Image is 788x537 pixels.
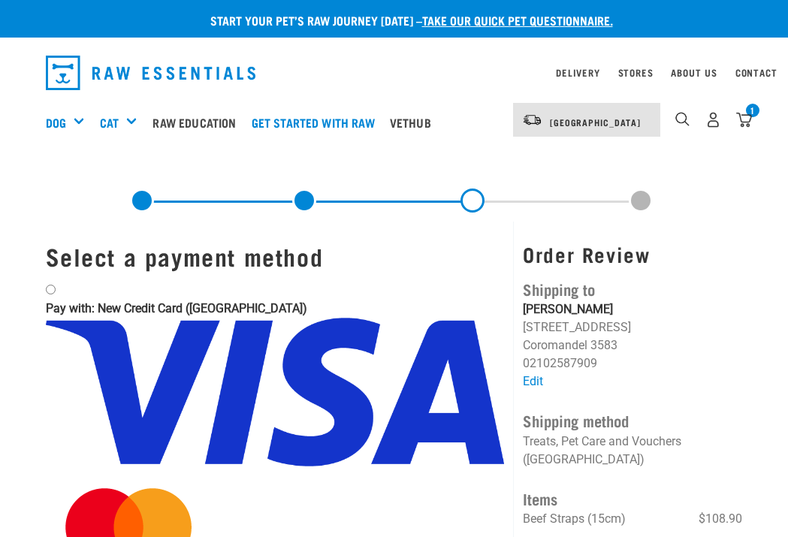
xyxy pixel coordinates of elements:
[46,113,66,131] a: Dog
[735,70,777,75] a: Contact
[46,301,307,315] strong: Pay with: New Credit Card ([GEOGRAPHIC_DATA])
[671,70,717,75] a: About Us
[523,243,742,266] h3: Order Review
[523,318,742,336] li: [STREET_ADDRESS]
[675,112,690,126] img: home-icon-1@2x.png
[523,277,742,300] h4: Shipping to
[100,113,119,131] a: Cat
[523,336,742,354] li: Coromandel 3583
[46,56,256,90] img: Raw Essentials Logo
[523,511,626,526] span: Beef Straps (15cm)
[523,487,742,510] h4: Items
[386,92,442,152] a: Vethub
[705,112,721,128] img: user.png
[46,285,56,294] input: Pay with: New Credit Card ([GEOGRAPHIC_DATA]) Visa Mastercard GPay WeChat Alipay
[523,409,742,432] h4: Shipping method
[523,354,742,373] li: 02102587909
[34,50,755,96] nav: dropdown navigation
[523,433,742,469] p: Treats, Pet Care and Vouchers ([GEOGRAPHIC_DATA])
[556,70,599,75] a: Delivery
[523,302,613,316] strong: [PERSON_NAME]
[699,510,742,528] span: $108.90
[46,243,505,270] h1: Select a payment method
[550,119,641,125] span: [GEOGRAPHIC_DATA]
[523,374,543,388] a: Edit
[618,70,654,75] a: Stores
[149,92,247,152] a: Raw Education
[248,92,386,152] a: Get started with Raw
[46,318,505,466] img: Visa
[522,113,542,127] img: van-moving.png
[736,112,752,128] img: home-icon@2x.png
[422,17,613,23] a: take our quick pet questionnaire.
[746,104,759,117] div: 1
